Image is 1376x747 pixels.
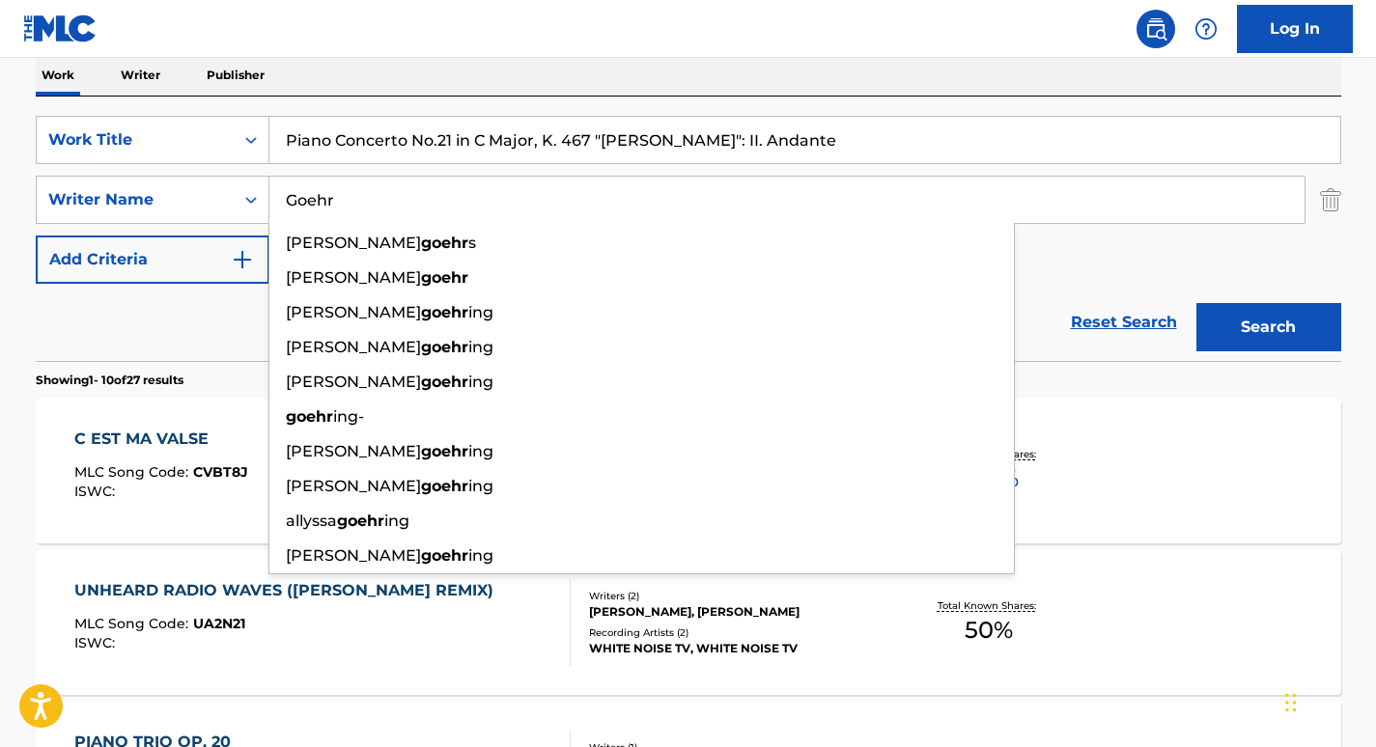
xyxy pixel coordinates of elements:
button: Add Criteria [36,235,269,284]
strong: goehr [286,407,333,426]
span: [PERSON_NAME] [286,234,421,252]
span: ing [468,338,493,356]
p: Writer [115,55,166,96]
div: C EST MA VALSE [74,428,248,451]
p: Showing 1 - 10 of 27 results [36,372,183,389]
strong: goehr [337,512,384,530]
span: 50 % [965,613,1013,648]
a: C EST MA VALSEMLC Song Code:CVBT8JISWC:Writers (2)[PERSON_NAME], VAUCAIRE [PERSON_NAME]Recording ... [36,399,1341,543]
span: ing [468,546,493,565]
div: UNHEARD RADIO WAVES ([PERSON_NAME] REMIX) [74,579,503,602]
img: 9d2ae6d4665cec9f34b9.svg [231,248,254,271]
img: search [1144,17,1167,41]
div: Writers ( 2 ) [589,589,881,603]
div: WHITE NOISE TV, WHITE NOISE TV [589,640,881,657]
span: ing [468,373,493,391]
strong: goehr [421,338,468,356]
strong: goehr [421,234,468,252]
form: Search Form [36,116,1341,361]
div: Recording Artists ( 2 ) [589,625,881,640]
strong: goehr [421,268,468,287]
span: ing [468,303,493,321]
img: Delete Criterion [1320,176,1341,224]
span: [PERSON_NAME] [286,373,421,391]
span: [PERSON_NAME] [286,268,421,287]
img: MLC Logo [23,14,98,42]
span: s [468,234,476,252]
span: [PERSON_NAME] [286,442,421,460]
div: Writer Name [48,188,222,211]
strong: goehr [421,546,468,565]
span: MLC Song Code : [74,615,193,632]
a: Public Search [1137,10,1175,48]
strong: goehr [421,477,468,495]
div: Work Title [48,128,222,152]
div: Drag [1285,674,1297,732]
p: Publisher [201,55,270,96]
span: [PERSON_NAME] [286,546,421,565]
span: ing [384,512,409,530]
p: Total Known Shares: [938,598,1041,613]
a: Log In [1237,5,1353,53]
span: [PERSON_NAME] [286,338,421,356]
span: allyssa [286,512,337,530]
div: [PERSON_NAME], [PERSON_NAME] [589,603,881,621]
iframe: Chat Widget [1279,654,1376,747]
a: UNHEARD RADIO WAVES ([PERSON_NAME] REMIX)MLC Song Code:UA2N21ISWC:Writers (2)[PERSON_NAME], [PERS... [36,550,1341,695]
p: Work [36,55,80,96]
span: [PERSON_NAME] [286,477,421,495]
span: [PERSON_NAME] [286,303,421,321]
span: MLC Song Code : [74,463,193,481]
span: ISWC : [74,483,120,500]
button: Search [1196,303,1341,351]
span: ISWC : [74,634,120,651]
span: CVBT8J [193,463,248,481]
div: Help [1187,10,1225,48]
strong: goehr [421,442,468,460]
img: help [1194,17,1218,41]
strong: goehr [421,303,468,321]
span: ing- [333,407,364,426]
strong: goehr [421,373,468,391]
span: ing [468,442,493,460]
span: UA2N21 [193,615,245,632]
a: Reset Search [1061,301,1187,344]
span: ing [468,477,493,495]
